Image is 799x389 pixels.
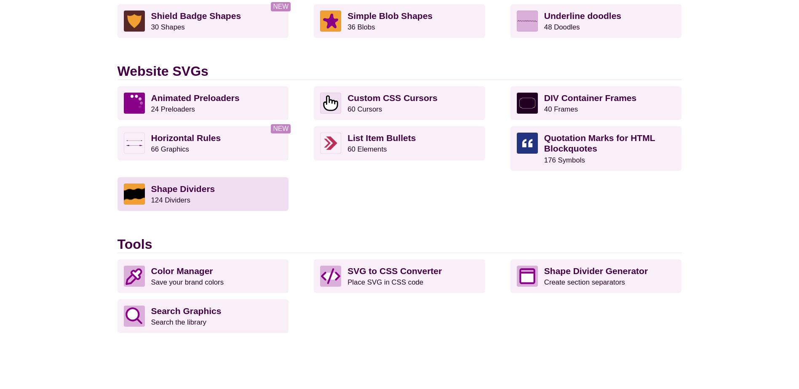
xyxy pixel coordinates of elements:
[118,126,289,160] a: Horizontal Rules66 Graphics
[151,133,221,143] strong: Horizontal Rules
[118,236,682,253] h2: Tools
[151,23,185,31] small: 30 Shapes
[347,105,382,113] small: 60 Cursors
[320,11,341,32] img: starfish blob
[347,266,442,276] strong: SVG to CSS Converter
[517,11,538,32] img: hand-drawn underline waves
[118,177,289,211] a: Shape Dividers124 Dividers
[151,145,189,153] small: 66 Graphics
[124,93,145,114] img: spinning loading animation fading dots in circle
[347,145,387,153] small: 60 Elements
[510,126,682,171] a: Quotation Marks for HTML Blockquotes176 Symbols
[347,23,375,31] small: 36 Blobs
[517,93,538,114] img: fancy vintage frame
[118,86,289,120] a: Animated Preloaders24 Preloaders
[124,133,145,154] img: Arrowhead caps on a horizontal rule line
[544,93,636,103] strong: DIV Container Frames
[510,259,682,293] a: Shape Divider Generator Create section separators
[151,11,241,21] strong: Shield Badge Shapes
[544,278,625,286] small: Create section separators
[347,133,416,143] strong: List Item Bullets
[314,4,485,38] a: Simple Blob Shapes36 Blobs
[118,299,289,333] a: Search Graphics Search the library
[320,93,341,114] img: Hand pointer icon
[124,11,145,32] img: Shield Badge Shape
[118,259,289,293] a: Color Manager Save your brand colors
[151,196,190,204] small: 124 Dividers
[320,133,341,154] img: Dual chevrons icon
[151,105,195,113] small: 24 Preloaders
[544,156,585,164] small: 176 Symbols
[510,86,682,120] a: DIV Container Frames40 Frames
[347,278,423,286] small: Place SVG in CSS code
[544,133,655,153] strong: Quotation Marks for HTML Blockquotes
[314,86,485,120] a: Custom CSS Cursors60 Cursors
[118,4,289,38] a: Shield Badge Shapes30 Shapes
[510,4,682,38] a: Underline doodles48 Doodles
[544,105,578,113] small: 40 Frames
[151,278,224,286] small: Save your brand colors
[517,133,538,154] img: open quotation mark square and round
[544,23,580,31] small: 48 Doodles
[151,306,222,316] strong: Search Graphics
[544,11,621,21] strong: Underline doodles
[151,318,207,326] small: Search the library
[314,126,485,160] a: List Item Bullets60 Elements
[347,93,438,103] strong: Custom CSS Cursors
[347,11,433,21] strong: Simple Blob Shapes
[151,266,213,276] strong: Color Manager
[151,93,240,103] strong: Animated Preloaders
[151,184,215,194] strong: Shape Dividers
[314,259,485,293] a: SVG to CSS Converter Place SVG in CSS code
[124,184,145,205] img: Waves section divider
[544,266,648,276] strong: Shape Divider Generator
[118,63,682,80] h2: Website SVGs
